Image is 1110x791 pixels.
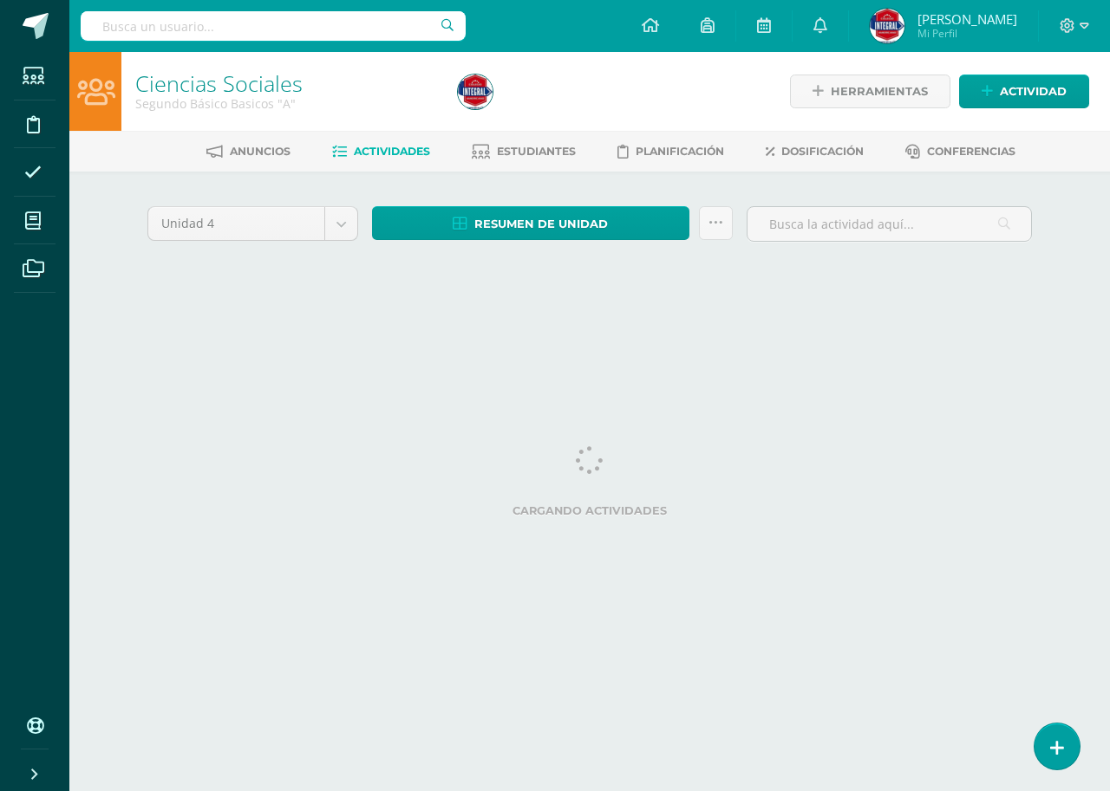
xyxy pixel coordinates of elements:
a: Dosificación [766,138,864,165]
a: Herramientas [790,75,950,108]
span: Conferencias [927,145,1015,158]
label: Cargando actividades [147,504,1032,517]
input: Busca un usuario... [81,11,466,41]
a: Ciencias Sociales [135,68,303,98]
span: Herramientas [831,75,928,107]
span: Unidad 4 [161,207,311,240]
img: 9479b67508c872087c746233754dda3e.png [870,9,904,43]
span: Resumen de unidad [474,208,608,240]
span: Dosificación [781,145,864,158]
a: Unidad 4 [148,207,357,240]
a: Anuncios [206,138,291,165]
a: Conferencias [905,138,1015,165]
a: Actividades [332,138,430,165]
h1: Ciencias Sociales [135,71,437,95]
span: Estudiantes [497,145,576,158]
img: 9479b67508c872087c746233754dda3e.png [458,75,493,109]
a: Estudiantes [472,138,576,165]
span: Mi Perfil [917,26,1017,41]
span: Actividades [354,145,430,158]
span: Anuncios [230,145,291,158]
span: Actividad [1000,75,1067,107]
a: Resumen de unidad [372,206,689,240]
a: Planificación [617,138,724,165]
a: Actividad [959,75,1089,108]
span: Planificación [636,145,724,158]
div: Segundo Básico Basicos 'A' [135,95,437,112]
span: [PERSON_NAME] [917,10,1017,28]
input: Busca la actividad aquí... [748,207,1031,241]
